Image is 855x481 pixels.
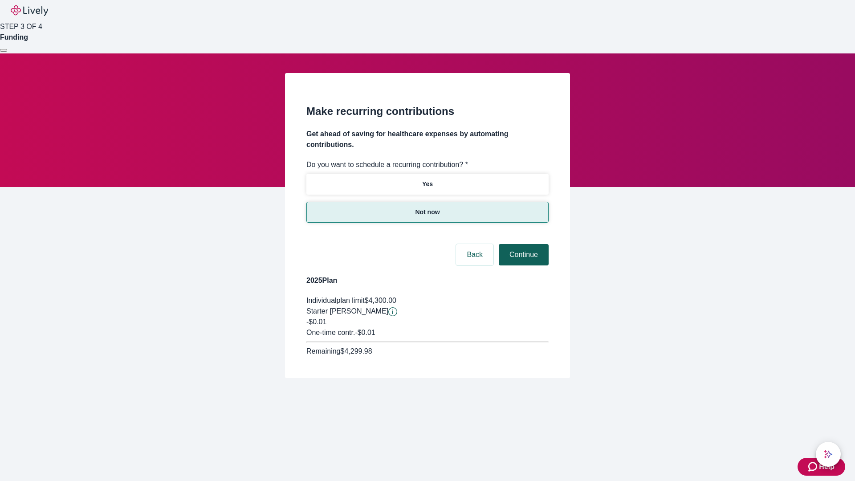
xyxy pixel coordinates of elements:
p: Yes [422,179,433,189]
label: Do you want to schedule a recurring contribution? * [306,159,468,170]
button: Continue [499,244,549,265]
span: - $0.01 [355,329,375,336]
span: -$0.01 [306,318,326,326]
span: Remaining [306,347,340,355]
span: $4,300.00 [365,297,396,304]
h2: Make recurring contributions [306,103,549,119]
button: Zendesk support iconHelp [798,458,845,476]
span: One-time contr. [306,329,355,336]
span: Starter [PERSON_NAME] [306,307,388,315]
button: Yes [306,174,549,195]
button: Back [456,244,493,265]
button: Lively will contribute $0.01 to establish your account [388,307,397,316]
svg: Starter penny details [388,307,397,316]
span: $4,299.98 [340,347,372,355]
span: Individual plan limit [306,297,365,304]
button: chat [816,442,841,467]
svg: Zendesk support icon [808,461,819,472]
h4: 2025 Plan [306,275,549,286]
button: Not now [306,202,549,223]
svg: Lively AI Assistant [824,450,833,459]
h4: Get ahead of saving for healthcare expenses by automating contributions. [306,129,549,150]
img: Lively [11,5,48,16]
span: Help [819,461,835,472]
p: Not now [415,208,440,217]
